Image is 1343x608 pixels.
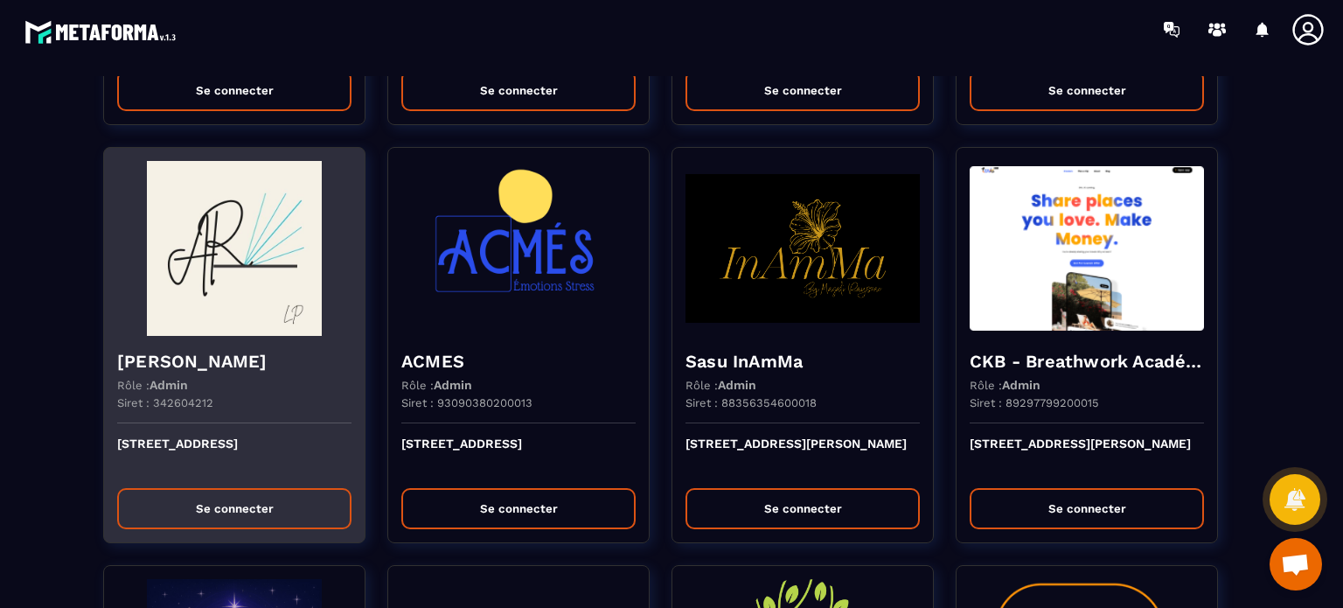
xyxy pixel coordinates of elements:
span: Admin [434,378,472,392]
button: Se connecter [401,488,636,529]
p: Rôle : [117,378,188,392]
p: Siret : 93090380200013 [401,396,532,409]
p: Siret : 88356354600018 [685,396,817,409]
p: Rôle : [685,378,756,392]
span: Admin [718,378,756,392]
p: [STREET_ADDRESS] [401,437,636,475]
button: Se connecter [685,488,920,529]
button: Se connecter [970,70,1204,111]
p: Rôle : [970,378,1040,392]
button: Se connecter [970,488,1204,529]
p: [STREET_ADDRESS][PERSON_NAME] [685,437,920,475]
img: funnel-background [970,161,1204,336]
button: Se connecter [117,70,351,111]
button: Se connecter [401,70,636,111]
h4: [PERSON_NAME] [117,349,351,374]
div: Ouvrir le chat [1270,538,1322,591]
img: funnel-background [401,161,636,336]
p: Siret : 89297799200015 [970,396,1099,409]
img: funnel-background [685,161,920,336]
span: Admin [1002,378,1040,392]
p: Rôle : [401,378,472,392]
button: Se connecter [117,488,351,529]
h4: ACMES [401,349,636,374]
h4: Sasu InAmMa [685,349,920,374]
img: logo [24,16,182,48]
img: funnel-background [117,161,351,336]
p: Siret : 342604212 [117,396,213,409]
button: Se connecter [685,70,920,111]
h4: CKB - Breathwork Académie [970,349,1204,374]
p: [STREET_ADDRESS][PERSON_NAME] [970,437,1204,475]
span: Admin [150,378,188,392]
p: [STREET_ADDRESS] [117,437,351,475]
